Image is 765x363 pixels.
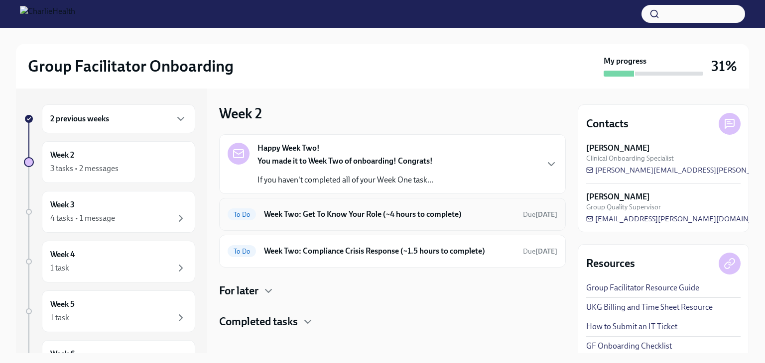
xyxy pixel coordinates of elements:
[523,210,557,219] span: Due
[219,314,566,329] div: Completed tasks
[50,263,69,273] div: 1 task
[586,282,699,293] a: Group Facilitator Resource Guide
[50,213,115,224] div: 4 tasks • 1 message
[586,321,677,332] a: How to Submit an IT Ticket
[228,211,256,218] span: To Do
[586,116,629,131] h4: Contacts
[523,210,557,219] span: August 18th, 2025 10:00
[219,283,258,298] h4: For later
[586,191,650,202] strong: [PERSON_NAME]
[711,57,737,75] h3: 31%
[219,283,566,298] div: For later
[50,349,75,360] h6: Week 6
[523,247,557,256] span: Due
[50,199,75,210] h6: Week 3
[604,56,646,67] strong: My progress
[257,156,433,166] strong: You made it to Week Two of onboarding! Congrats!
[24,191,195,233] a: Week 34 tasks • 1 message
[24,241,195,282] a: Week 41 task
[586,341,672,352] a: GF Onboarding Checklist
[257,143,320,154] strong: Happy Week Two!
[228,243,557,259] a: To DoWeek Two: Compliance Crisis Response (~1.5 hours to complete)Due[DATE]
[228,206,557,222] a: To DoWeek Two: Get To Know Your Role (~4 hours to complete)Due[DATE]
[50,312,69,323] div: 1 task
[24,290,195,332] a: Week 51 task
[586,302,713,313] a: UKG Billing and Time Sheet Resource
[586,154,674,163] span: Clinical Onboarding Specialist
[257,175,433,185] p: If you haven't completed all of your Week One task...
[264,246,515,257] h6: Week Two: Compliance Crisis Response (~1.5 hours to complete)
[535,247,557,256] strong: [DATE]
[586,256,635,271] h4: Resources
[219,314,298,329] h4: Completed tasks
[50,113,109,124] h6: 2 previous weeks
[42,104,195,133] div: 2 previous weeks
[50,249,75,260] h6: Week 4
[50,163,119,174] div: 3 tasks • 2 messages
[535,210,557,219] strong: [DATE]
[219,104,262,122] h3: Week 2
[50,299,75,310] h6: Week 5
[586,143,650,154] strong: [PERSON_NAME]
[50,150,74,161] h6: Week 2
[523,247,557,256] span: August 18th, 2025 10:00
[28,56,234,76] h2: Group Facilitator Onboarding
[24,141,195,183] a: Week 23 tasks • 2 messages
[264,209,515,220] h6: Week Two: Get To Know Your Role (~4 hours to complete)
[20,6,75,22] img: CharlieHealth
[228,248,256,255] span: To Do
[586,202,661,212] span: Group Quality Supervisor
